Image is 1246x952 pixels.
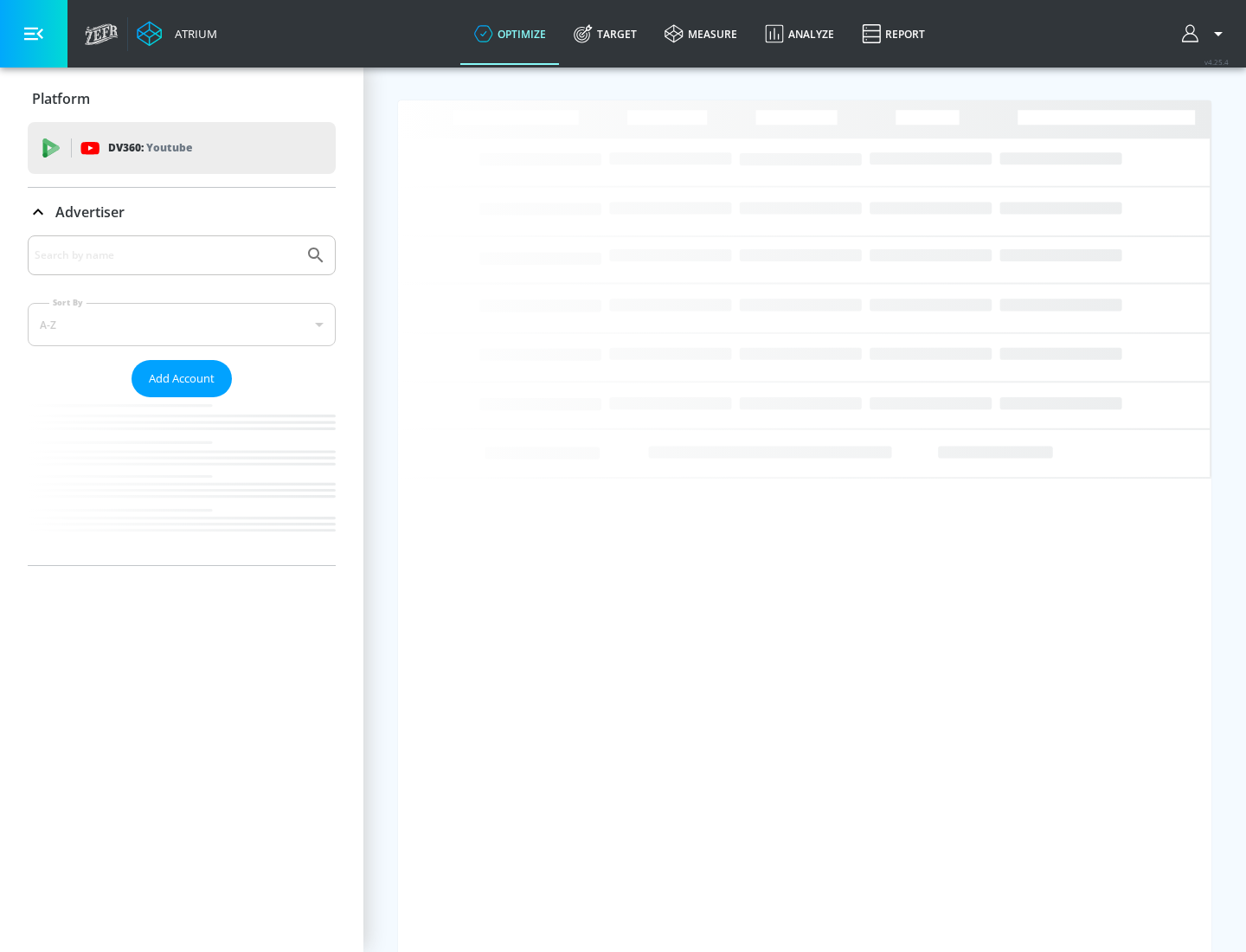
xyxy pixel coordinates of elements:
button: Add Account [132,360,232,397]
nav: list of Advertiser [28,397,336,565]
p: DV360: [108,138,192,158]
a: measure [651,3,751,65]
div: Atrium [168,26,217,42]
p: Platform [32,89,90,108]
label: Sort By [49,297,87,308]
div: Platform [28,74,336,123]
input: Search by name [35,244,297,267]
a: Analyze [751,3,848,65]
div: Advertiser [28,188,336,236]
a: Atrium [137,21,217,47]
a: Target [560,3,651,65]
div: DV360: Youtube [28,122,336,174]
span: Add Account [149,369,215,389]
a: optimize [460,3,560,65]
span: v 4.25.4 [1204,57,1229,67]
div: Advertiser [28,235,336,565]
a: Report [848,3,939,65]
p: Youtube [146,138,192,157]
div: A-Z [28,303,336,346]
p: Advertiser [55,203,125,222]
